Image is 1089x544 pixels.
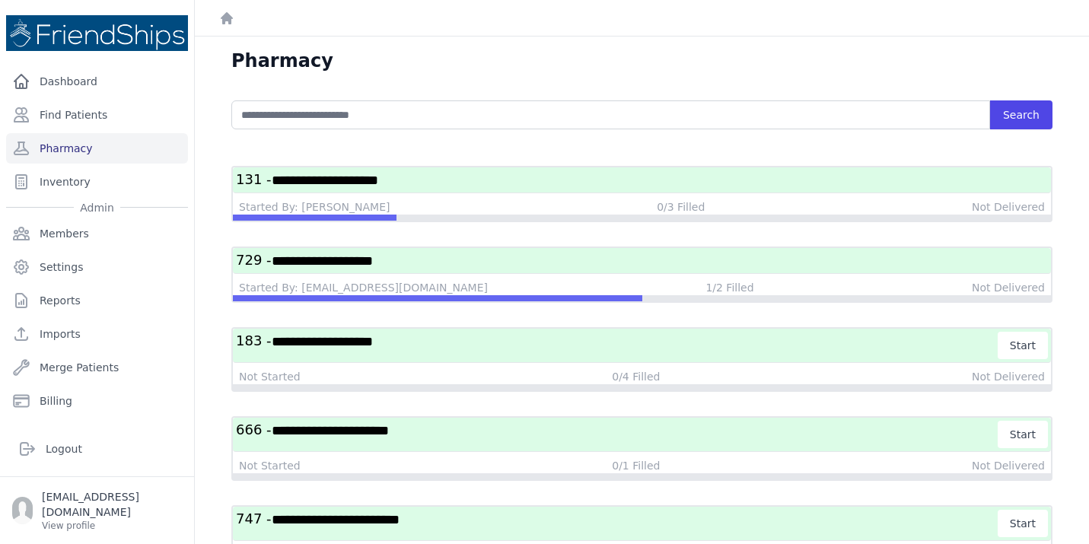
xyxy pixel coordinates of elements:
[6,218,188,249] a: Members
[6,100,188,130] a: Find Patients
[239,369,301,384] div: Not Started
[74,200,120,215] span: Admin
[236,510,998,537] h3: 747 -
[231,49,333,73] h1: Pharmacy
[612,369,660,384] div: 0/4 Filled
[42,489,182,520] p: [EMAIL_ADDRESS][DOMAIN_NAME]
[239,199,390,215] div: Started By: [PERSON_NAME]
[6,133,188,164] a: Pharmacy
[998,332,1048,359] button: Start
[236,421,998,448] h3: 666 -
[12,434,182,464] a: Logout
[6,386,188,416] a: Billing
[612,458,660,473] div: 0/1 Filled
[972,199,1045,215] div: Not Delivered
[6,15,188,51] img: Medical Missions EMR
[657,199,705,215] div: 0/3 Filled
[6,66,188,97] a: Dashboard
[6,319,188,349] a: Imports
[972,458,1045,473] div: Not Delivered
[236,251,1048,270] h3: 729 -
[998,421,1048,448] button: Start
[236,332,998,359] h3: 183 -
[236,170,1048,189] h3: 131 -
[6,167,188,197] a: Inventory
[42,520,182,532] p: View profile
[239,280,488,295] div: Started By: [EMAIL_ADDRESS][DOMAIN_NAME]
[998,510,1048,537] button: Start
[972,280,1045,295] div: Not Delivered
[6,252,188,282] a: Settings
[6,285,188,316] a: Reports
[990,100,1052,129] button: Search
[12,489,182,532] a: [EMAIL_ADDRESS][DOMAIN_NAME] View profile
[6,419,188,450] a: Organizations
[705,280,753,295] div: 1/2 Filled
[239,458,301,473] div: Not Started
[972,369,1045,384] div: Not Delivered
[6,352,188,383] a: Merge Patients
